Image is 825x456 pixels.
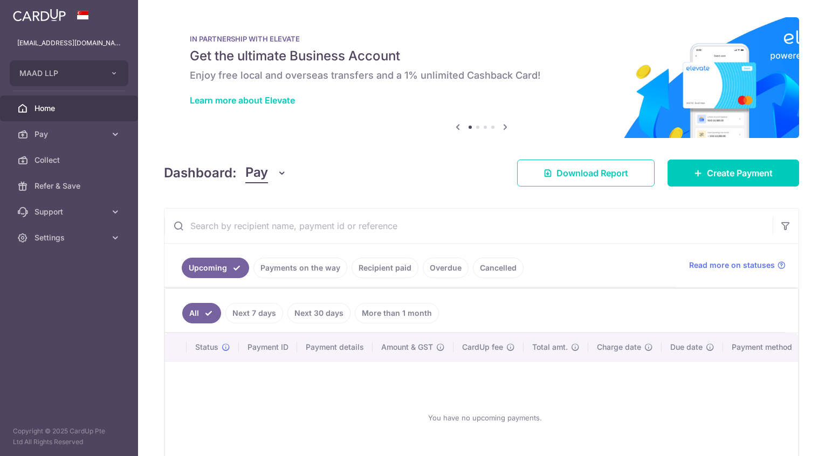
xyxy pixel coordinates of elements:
[13,9,66,22] img: CardUp
[35,206,106,217] span: Support
[352,258,418,278] a: Recipient paid
[35,181,106,191] span: Refer & Save
[381,342,433,353] span: Amount & GST
[195,342,218,353] span: Status
[164,209,773,243] input: Search by recipient name, payment id or reference
[689,260,786,271] a: Read more on statuses
[287,303,350,323] a: Next 30 days
[190,47,773,65] h5: Get the ultimate Business Account
[164,163,237,183] h4: Dashboard:
[10,60,128,86] button: MAAD LLP
[190,95,295,106] a: Learn more about Elevate
[35,155,106,165] span: Collect
[35,232,106,243] span: Settings
[190,69,773,82] h6: Enjoy free local and overseas transfers and a 1% unlimited Cashback Card!
[473,258,524,278] a: Cancelled
[462,342,503,353] span: CardUp fee
[19,68,99,79] span: MAAD LLP
[723,333,805,361] th: Payment method
[670,342,703,353] span: Due date
[253,258,347,278] a: Payments on the way
[182,303,221,323] a: All
[556,167,628,179] span: Download Report
[597,342,641,353] span: Charge date
[668,160,799,186] a: Create Payment
[17,38,121,49] p: [EMAIL_ADDRESS][DOMAIN_NAME]
[517,160,655,186] a: Download Report
[225,303,283,323] a: Next 7 days
[532,342,568,353] span: Total amt.
[707,167,773,179] span: Create Payment
[190,34,773,43] p: IN PARTNERSHIP WITH ELEVATE
[35,129,106,140] span: Pay
[355,303,439,323] a: More than 1 month
[423,258,469,278] a: Overdue
[245,163,287,183] button: Pay
[689,260,775,271] span: Read more on statuses
[239,333,297,361] th: Payment ID
[182,258,249,278] a: Upcoming
[35,103,106,114] span: Home
[164,17,799,138] img: Renovation banner
[245,163,268,183] span: Pay
[297,333,373,361] th: Payment details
